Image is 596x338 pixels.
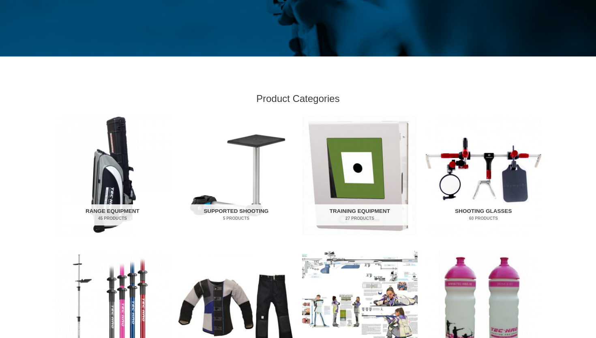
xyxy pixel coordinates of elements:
[308,204,412,225] h2: Training Equipment
[184,204,289,225] h2: Supported Shooting
[55,92,541,105] h2: Product Categories
[431,215,536,221] mark: 60 Products
[60,204,165,225] h2: Range Equipment
[431,204,536,225] h2: Shooting Glasses
[178,115,294,235] img: Supported Shooting
[55,115,170,235] img: Range Equipment
[426,115,541,235] img: Shooting Glasses
[302,115,418,235] a: Visit product category Training Equipment
[178,115,294,235] a: Visit product category Supported Shooting
[60,215,165,221] mark: 45 Products
[55,115,170,235] a: Visit product category Range Equipment
[302,115,418,235] img: Training Equipment
[184,215,289,221] mark: 5 Products
[308,215,412,221] mark: 27 Products
[426,115,541,235] a: Visit product category Shooting Glasses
